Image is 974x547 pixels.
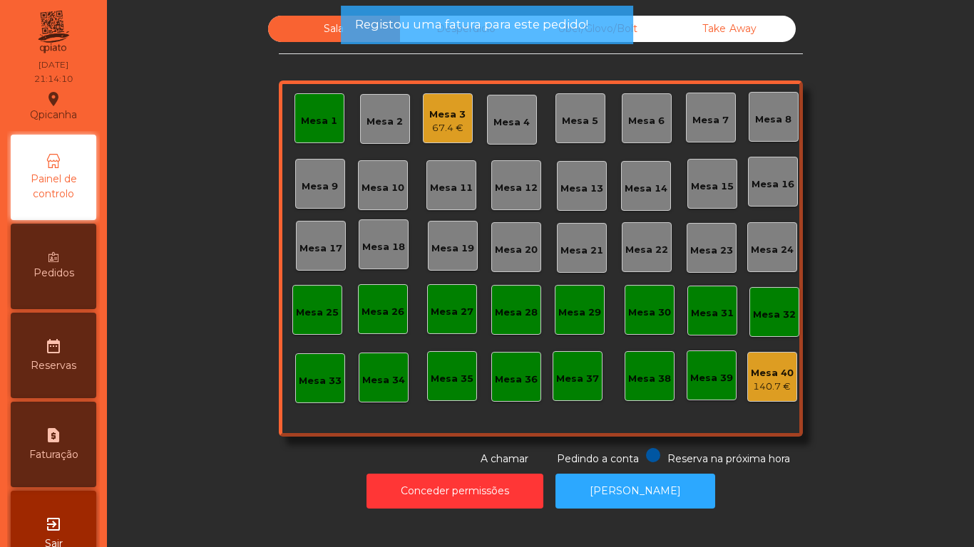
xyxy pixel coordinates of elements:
[39,58,68,71] div: [DATE]
[34,73,73,85] div: 21:14:10
[30,88,77,124] div: Qpicanha
[495,306,538,320] div: Mesa 28
[753,308,796,322] div: Mesa 32
[366,115,403,129] div: Mesa 2
[628,372,671,386] div: Mesa 38
[751,366,794,380] div: Mesa 40
[296,306,339,320] div: Mesa 25
[628,306,671,320] div: Mesa 30
[752,177,794,192] div: Mesa 16
[301,114,337,128] div: Mesa 1
[45,338,62,355] i: date_range
[495,373,538,387] div: Mesa 36
[431,241,474,256] div: Mesa 19
[268,16,400,42] div: Sala
[45,516,62,533] i: exit_to_app
[557,452,639,465] span: Pedindo a conta
[366,474,543,509] button: Conceder permissões
[690,371,733,385] div: Mesa 39
[555,474,715,509] button: [PERSON_NAME]
[692,113,729,127] div: Mesa 7
[34,266,74,281] span: Pedidos
[560,182,603,196] div: Mesa 13
[667,452,790,465] span: Reserva na próxima hora
[29,447,78,462] span: Faturação
[495,243,538,257] div: Mesa 20
[45,90,62,108] i: location_on
[36,7,71,57] img: qpiato
[299,374,342,388] div: Mesa 33
[299,241,342,256] div: Mesa 17
[751,243,794,257] div: Mesa 24
[625,182,667,196] div: Mesa 14
[362,305,404,319] div: Mesa 26
[362,373,405,387] div: Mesa 34
[691,179,734,194] div: Mesa 15
[558,306,601,320] div: Mesa 29
[751,380,794,394] div: 140.7 €
[690,244,733,258] div: Mesa 23
[691,306,734,321] div: Mesa 31
[31,358,76,373] span: Reservas
[481,452,528,465] span: A chamar
[431,372,473,386] div: Mesa 35
[755,113,791,127] div: Mesa 8
[429,108,466,122] div: Mesa 3
[14,172,93,202] span: Painel de controlo
[556,372,599,386] div: Mesa 37
[362,181,404,195] div: Mesa 10
[430,181,473,195] div: Mesa 11
[562,114,598,128] div: Mesa 5
[493,115,530,130] div: Mesa 4
[355,16,588,33] span: Registou uma fatura para este pedido!
[362,240,405,254] div: Mesa 18
[560,244,603,258] div: Mesa 21
[45,427,62,444] i: request_page
[495,181,538,195] div: Mesa 12
[664,16,796,42] div: Take Away
[628,114,665,128] div: Mesa 6
[302,179,338,194] div: Mesa 9
[625,243,668,257] div: Mesa 22
[431,305,473,319] div: Mesa 27
[429,121,466,135] div: 67.4 €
